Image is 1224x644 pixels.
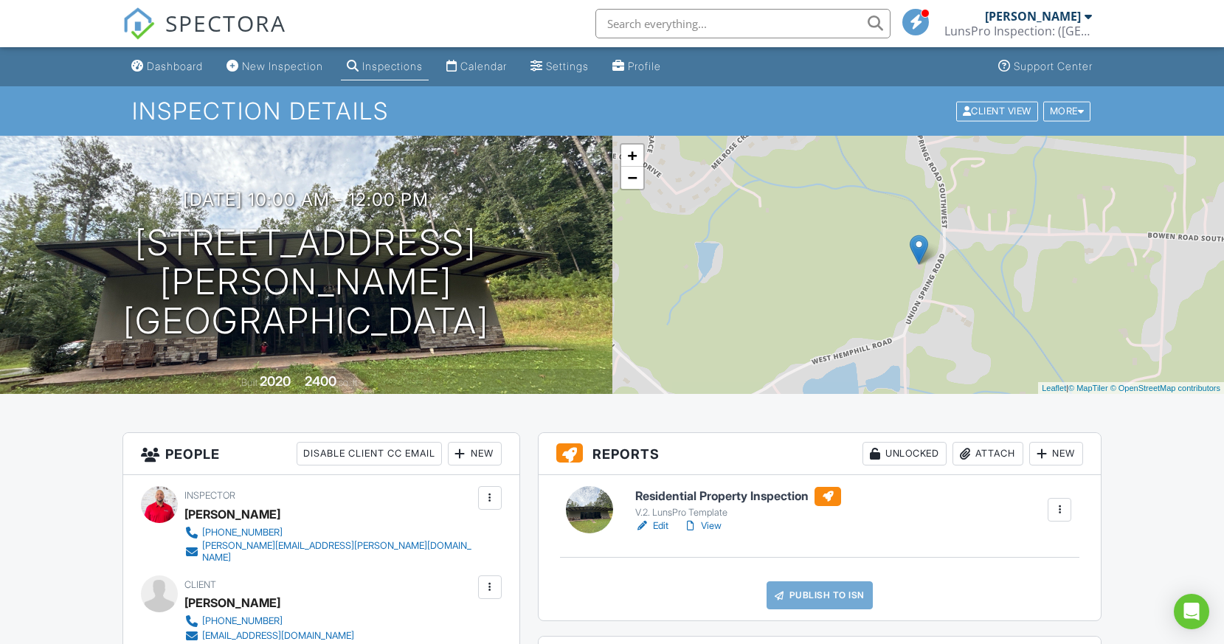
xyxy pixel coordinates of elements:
a: Leaflet [1042,384,1066,392]
div: [PERSON_NAME] [184,592,280,614]
a: Calendar [440,53,513,80]
span: SPECTORA [165,7,286,38]
div: Support Center [1014,60,1093,72]
div: New [1029,442,1083,465]
div: New [448,442,502,465]
a: [PHONE_NUMBER] [184,525,474,540]
h1: Inspection Details [132,98,1093,124]
div: | [1038,382,1224,395]
a: Client View [955,105,1042,116]
div: Profile [628,60,661,72]
a: [PERSON_NAME][EMAIL_ADDRESS][PERSON_NAME][DOMAIN_NAME] [184,540,474,564]
a: View [683,519,722,533]
a: Inspections [341,53,429,80]
span: sq. ft. [339,377,359,388]
span: Client [184,579,216,590]
div: Disable Client CC Email [297,442,442,465]
h3: [DATE] 10:00 am - 12:00 pm [183,190,429,210]
div: Client View [956,101,1038,121]
a: © MapTiler [1068,384,1108,392]
a: © OpenStreetMap contributors [1110,384,1220,392]
a: Edit [635,519,668,533]
div: [PERSON_NAME] [184,503,280,525]
div: [PERSON_NAME][EMAIL_ADDRESS][PERSON_NAME][DOMAIN_NAME] [202,540,474,564]
div: V.2. LunsPro Template [635,507,841,519]
div: Unlocked [862,442,947,465]
span: Inspector [184,490,235,501]
div: [PERSON_NAME] [985,9,1081,24]
div: Dashboard [147,60,203,72]
div: [PHONE_NUMBER] [202,527,283,539]
div: 2400 [305,373,336,389]
a: Profile [606,53,667,80]
a: Zoom in [621,145,643,167]
div: LunsPro Inspection: (Atlanta) [944,24,1092,38]
h3: People [123,433,519,475]
a: Residential Property Inspection V.2. LunsPro Template [635,487,841,519]
a: SPECTORA [122,20,286,51]
div: Open Intercom Messenger [1174,594,1209,629]
a: Support Center [992,53,1099,80]
div: Settings [546,60,589,72]
h6: Residential Property Inspection [635,487,841,506]
img: The Best Home Inspection Software - Spectora [122,7,155,40]
div: New Inspection [242,60,323,72]
a: New Inspection [221,53,329,80]
span: Built [241,377,257,388]
div: Calendar [460,60,507,72]
div: Inspections [362,60,423,72]
div: [EMAIL_ADDRESS][DOMAIN_NAME] [202,630,354,642]
a: Zoom out [621,167,643,189]
a: [PHONE_NUMBER] [184,614,354,629]
a: Settings [525,53,595,80]
a: Dashboard [125,53,209,80]
input: Search everything... [595,9,891,38]
h3: Reports [539,433,1101,475]
a: [EMAIL_ADDRESS][DOMAIN_NAME] [184,629,354,643]
div: More [1043,101,1091,121]
a: Publish to ISN [767,581,873,609]
div: [PHONE_NUMBER] [202,615,283,627]
h1: [STREET_ADDRESS][PERSON_NAME] [GEOGRAPHIC_DATA] [24,224,589,340]
div: Attach [952,442,1023,465]
div: 2020 [260,373,291,389]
